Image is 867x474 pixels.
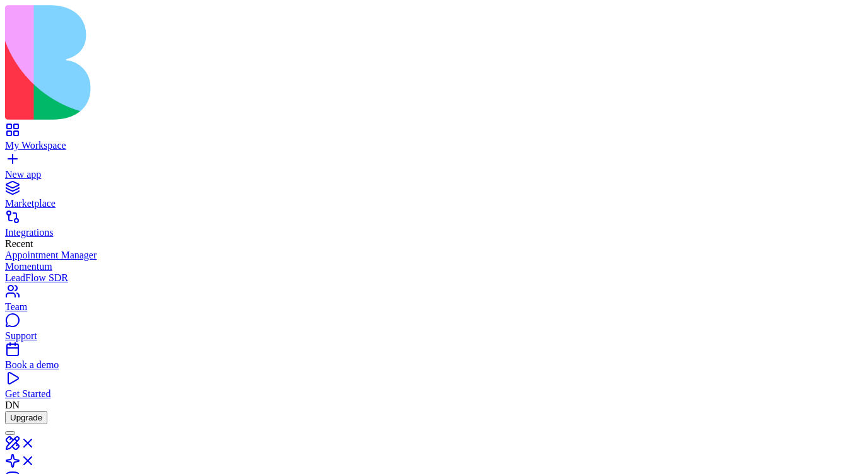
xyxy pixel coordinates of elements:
[5,272,862,284] a: LeadFlow SDR
[5,290,862,313] a: Team
[5,330,862,342] div: Support
[5,261,862,272] a: Momentum
[5,411,47,424] button: Upgrade
[5,5,512,120] img: logo
[5,400,20,410] span: DN
[5,412,47,422] a: Upgrade
[5,140,862,151] div: My Workspace
[5,238,33,249] span: Recent
[5,198,862,209] div: Marketplace
[5,301,862,313] div: Team
[5,319,862,342] a: Support
[5,359,862,371] div: Book a demo
[5,169,862,180] div: New app
[5,250,862,261] a: Appointment Manager
[5,388,862,400] div: Get Started
[5,348,862,371] a: Book a demo
[5,227,862,238] div: Integrations
[5,129,862,151] a: My Workspace
[5,377,862,400] a: Get Started
[5,158,862,180] a: New app
[5,187,862,209] a: Marketplace
[5,216,862,238] a: Integrations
